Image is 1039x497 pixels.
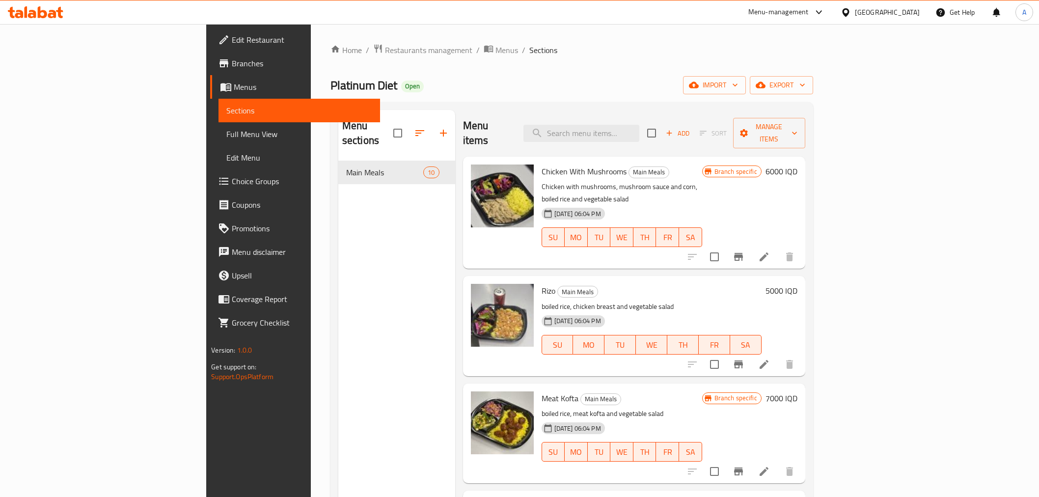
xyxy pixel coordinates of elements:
[546,338,570,352] span: SU
[758,466,770,477] a: Edit menu item
[542,442,565,462] button: SU
[778,353,801,376] button: delete
[577,338,601,352] span: MO
[758,251,770,263] a: Edit menu item
[550,316,605,326] span: [DATE] 06:04 PM
[614,445,629,459] span: WE
[373,44,472,56] a: Restaurants management
[633,227,656,247] button: TH
[546,230,561,245] span: SU
[581,393,621,405] span: Main Meals
[667,335,699,355] button: TH
[588,227,611,247] button: TU
[226,105,372,116] span: Sections
[766,391,797,405] h6: 7000 IQD
[463,118,512,148] h2: Menu items
[704,354,725,375] span: Select to update
[629,166,669,178] span: Main Meals
[733,118,805,148] button: Manage items
[210,169,380,193] a: Choice Groups
[401,81,424,92] div: Open
[408,121,432,145] span: Sort sections
[211,370,273,383] a: Support.OpsPlatform
[401,82,424,90] span: Open
[588,442,611,462] button: TU
[219,122,380,146] a: Full Menu View
[748,6,809,18] div: Menu-management
[683,76,746,94] button: import
[766,284,797,298] h6: 5000 IQD
[210,287,380,311] a: Coverage Report
[703,338,726,352] span: FR
[660,445,675,459] span: FR
[727,460,750,483] button: Branch-specific-item
[211,344,235,357] span: Version:
[660,230,675,245] span: FR
[550,424,605,433] span: [DATE] 06:04 PM
[484,44,518,56] a: Menus
[699,335,730,355] button: FR
[476,44,480,56] li: /
[346,166,423,178] span: Main Meals
[232,175,372,187] span: Choice Groups
[232,222,372,234] span: Promotions
[529,44,557,56] span: Sections
[637,445,653,459] span: TH
[522,44,525,56] li: /
[424,168,438,177] span: 10
[232,317,372,329] span: Grocery Checklist
[237,344,252,357] span: 1.0.0
[210,264,380,287] a: Upsell
[691,79,738,91] span: import
[232,270,372,281] span: Upsell
[637,230,653,245] span: TH
[704,461,725,482] span: Select to update
[523,125,639,142] input: search
[542,335,574,355] button: SU
[662,126,693,141] button: Add
[330,44,813,56] nav: breadcrumb
[610,442,633,462] button: WE
[758,359,770,370] a: Edit menu item
[608,338,632,352] span: TU
[385,44,472,56] span: Restaurants management
[423,166,439,178] div: items
[641,123,662,143] span: Select section
[693,126,733,141] span: Select section first
[778,460,801,483] button: delete
[741,121,797,145] span: Manage items
[636,335,667,355] button: WE
[558,286,598,298] span: Main Meals
[210,52,380,75] a: Branches
[210,311,380,334] a: Grocery Checklist
[727,353,750,376] button: Branch-specific-item
[640,338,663,352] span: WE
[664,128,691,139] span: Add
[226,152,372,164] span: Edit Menu
[592,445,607,459] span: TU
[656,227,679,247] button: FR
[471,284,534,347] img: Rizo
[232,57,372,69] span: Branches
[683,445,698,459] span: SA
[542,181,702,205] p: Chicken with mushrooms, mushroom sauce and corn, boiled rice and vegetable salad
[550,209,605,219] span: [DATE] 06:04 PM
[432,121,455,145] button: Add section
[671,338,695,352] span: TH
[211,360,256,373] span: Get support on:
[1022,7,1026,18] span: A
[758,79,805,91] span: export
[750,76,813,94] button: export
[604,335,636,355] button: TU
[232,199,372,211] span: Coupons
[662,126,693,141] span: Add item
[573,335,604,355] button: MO
[542,227,565,247] button: SU
[219,99,380,122] a: Sections
[210,28,380,52] a: Edit Restaurant
[569,230,584,245] span: MO
[495,44,518,56] span: Menus
[471,391,534,454] img: Meat Kofta
[734,338,758,352] span: SA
